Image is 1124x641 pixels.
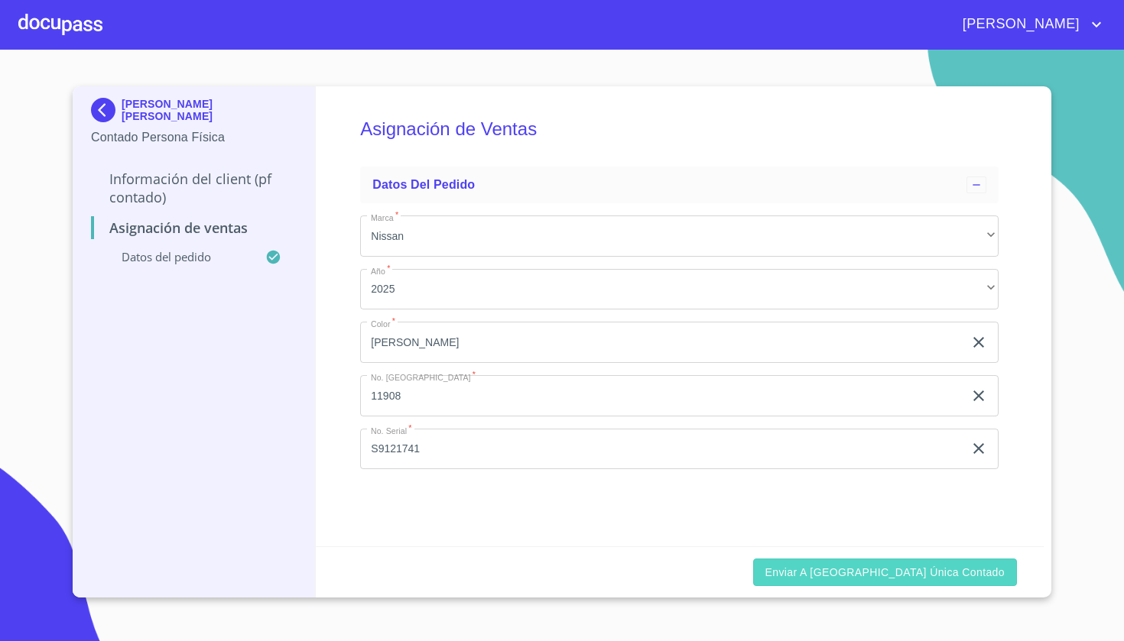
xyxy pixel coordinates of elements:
[91,98,122,122] img: Docupass spot blue
[91,249,265,264] p: Datos del pedido
[360,269,999,310] div: 2025
[360,98,999,160] h5: Asignación de Ventas
[91,98,297,128] div: [PERSON_NAME] [PERSON_NAME]
[360,167,999,203] div: Datos del pedido
[360,215,999,257] div: Nissan
[951,12,1106,37] button: account of current user
[753,558,1018,587] button: Enviar a [GEOGRAPHIC_DATA] única contado
[91,128,297,147] p: Contado Persona Física
[970,439,988,458] button: clear input
[970,333,988,351] button: clear input
[122,98,297,122] p: [PERSON_NAME] [PERSON_NAME]
[91,170,297,206] p: Información del Client (PF contado)
[970,387,988,405] button: clear input
[91,219,297,237] p: Asignación de Ventas
[951,12,1087,37] span: [PERSON_NAME]
[372,178,475,191] span: Datos del pedido
[765,563,1005,582] span: Enviar a [GEOGRAPHIC_DATA] única contado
